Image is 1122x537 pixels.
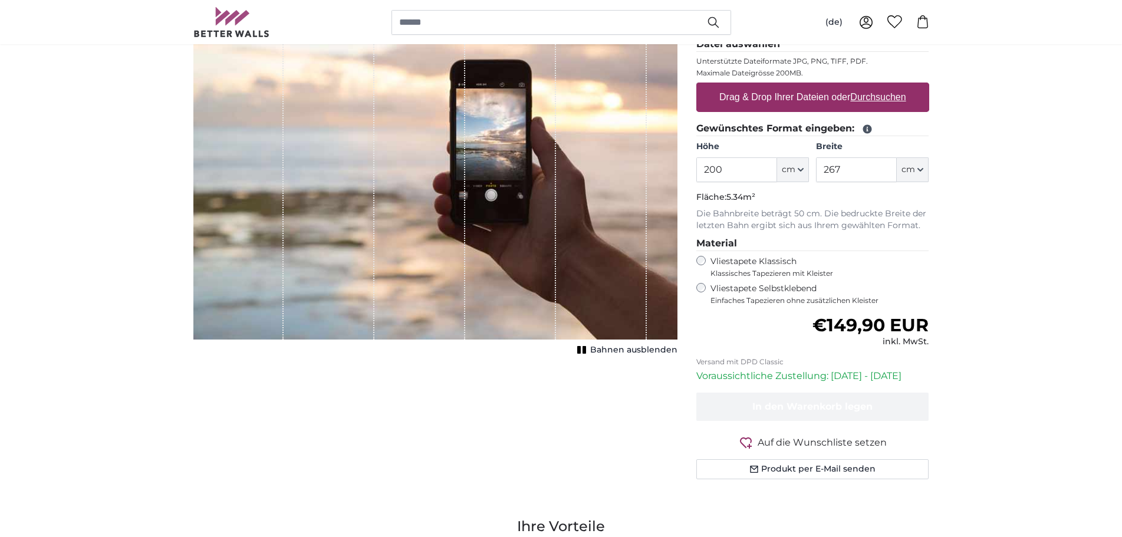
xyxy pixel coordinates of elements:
button: cm [897,157,929,182]
p: Die Bahnbreite beträgt 50 cm. Die bedruckte Breite der letzten Bahn ergibt sich aus Ihrem gewählt... [696,208,929,232]
img: Betterwalls [193,7,270,37]
span: €149,90 EUR [812,314,929,336]
span: Bahnen ausblenden [590,344,677,356]
label: Vliestapete Klassisch [710,256,919,278]
legend: Datei auswählen [696,37,929,52]
u: Durchsuchen [850,92,906,102]
h3: Ihre Vorteile [193,517,929,536]
legend: Material [696,236,929,251]
p: Maximale Dateigrösse 200MB. [696,68,929,78]
span: In den Warenkorb legen [752,401,873,412]
label: Vliestapete Selbstklebend [710,283,929,305]
label: Höhe [696,141,809,153]
button: Auf die Wunschliste setzen [696,435,929,450]
span: cm [782,164,795,176]
button: (de) [816,12,852,33]
p: Unterstützte Dateiformate JPG, PNG, TIFF, PDF. [696,57,929,66]
p: Fläche: [696,192,929,203]
button: Bahnen ausblenden [574,342,677,358]
span: Klassisches Tapezieren mit Kleister [710,269,919,278]
button: Produkt per E-Mail senden [696,459,929,479]
div: inkl. MwSt. [812,336,929,348]
span: 5.34m² [726,192,755,202]
span: Einfaches Tapezieren ohne zusätzlichen Kleister [710,296,929,305]
button: cm [777,157,809,182]
button: In den Warenkorb legen [696,393,929,421]
span: Auf die Wunschliste setzen [758,436,887,450]
label: Breite [816,141,929,153]
p: Voraussichtliche Zustellung: [DATE] - [DATE] [696,369,929,383]
p: Versand mit DPD Classic [696,357,929,367]
span: cm [901,164,915,176]
legend: Gewünschtes Format eingeben: [696,121,929,136]
label: Drag & Drop Ihrer Dateien oder [715,85,911,109]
